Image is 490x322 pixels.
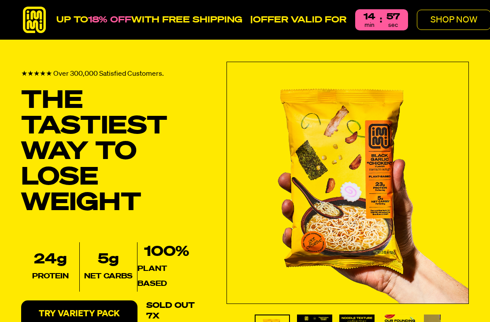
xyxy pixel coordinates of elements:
[253,15,346,24] strong: OFFER VALID FOR
[98,252,119,266] span: 5g
[388,22,398,28] p: sec
[386,12,400,21] span: 57
[364,22,375,28] p: min
[137,262,196,292] h3: PLANT BASED
[34,252,67,266] span: 24g
[39,309,120,318] p: TRY VARIETY PACK
[144,245,189,259] span: 100%
[56,15,88,24] span: UP TO
[32,269,69,284] h3: PROTEIN
[88,15,131,24] span: 18% OFF
[21,88,196,216] h1: THE TASTIEST WAY TO LOSE WEIGHT
[56,15,346,25] p: WITH FREE SHIPPING |
[226,62,469,304] div: Carousel slides
[227,62,468,303] img: Hand holding a vibrant yellow packet of plant-based black garlic ramen noodles.
[21,7,48,33] img: immi-logo.svg
[21,69,164,79] p: ★★★★★ Over 300,000 Satisfied Customers.
[146,300,196,322] p: SOLD OUT 7X
[380,15,382,24] p: :
[431,15,477,24] p: SHOP NOW
[226,62,469,304] div: Slide 1
[84,269,133,284] h3: NET CARBS
[364,12,375,21] span: 14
